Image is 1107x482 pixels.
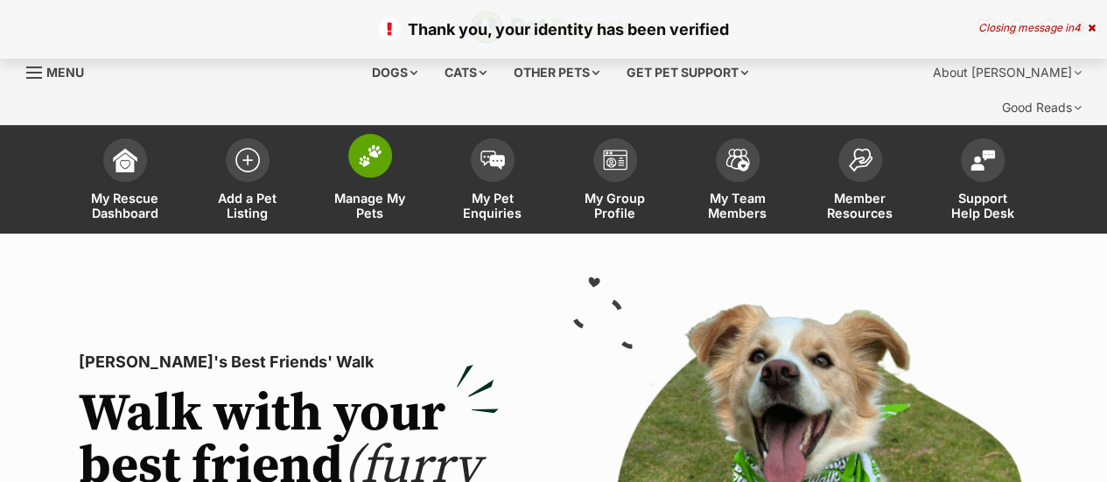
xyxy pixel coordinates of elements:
[331,191,410,220] span: Manage My Pets
[943,191,1022,220] span: Support Help Desk
[113,148,137,172] img: dashboard-icon-eb2f2d2d3e046f16d808141f083e7271f6b2e854fb5c12c21221c1fb7104beca.svg
[235,148,260,172] img: add-pet-listing-icon-0afa8454b4691262ce3f59096e99ab1cd57d4a30225e0717b998d2c9b9846f56.svg
[360,55,430,90] div: Dogs
[990,90,1094,125] div: Good Reads
[921,55,1094,90] div: About [PERSON_NAME]
[309,129,431,234] a: Manage My Pets
[480,150,505,170] img: pet-enquiries-icon-7e3ad2cf08bfb03b45e93fb7055b45f3efa6380592205ae92323e6603595dc1f.svg
[603,150,627,171] img: group-profile-icon-3fa3cf56718a62981997c0bc7e787c4b2cf8bcc04b72c1350f741eb67cf2f40e.svg
[86,191,165,220] span: My Rescue Dashboard
[453,191,532,220] span: My Pet Enquiries
[554,129,676,234] a: My Group Profile
[26,55,96,87] a: Menu
[848,148,872,171] img: member-resources-icon-8e73f808a243e03378d46382f2149f9095a855e16c252ad45f914b54edf8863c.svg
[64,129,186,234] a: My Rescue Dashboard
[208,191,287,220] span: Add a Pet Listing
[432,55,499,90] div: Cats
[676,129,799,234] a: My Team Members
[921,129,1044,234] a: Support Help Desk
[576,191,655,220] span: My Group Profile
[186,129,309,234] a: Add a Pet Listing
[358,144,382,167] img: manage-my-pets-icon-02211641906a0b7f246fdf0571729dbe1e7629f14944591b6c1af311fb30b64b.svg
[970,150,995,171] img: help-desk-icon-fdf02630f3aa405de69fd3d07c3f3aa587a6932b1a1747fa1d2bba05be0121f9.svg
[614,55,760,90] div: Get pet support
[799,129,921,234] a: Member Resources
[431,129,554,234] a: My Pet Enquiries
[79,350,499,374] p: [PERSON_NAME]'s Best Friends' Walk
[698,191,777,220] span: My Team Members
[725,149,750,171] img: team-members-icon-5396bd8760b3fe7c0b43da4ab00e1e3bb1a5d9ba89233759b79545d2d3fc5d0d.svg
[821,191,900,220] span: Member Resources
[46,65,84,80] span: Menu
[501,55,612,90] div: Other pets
